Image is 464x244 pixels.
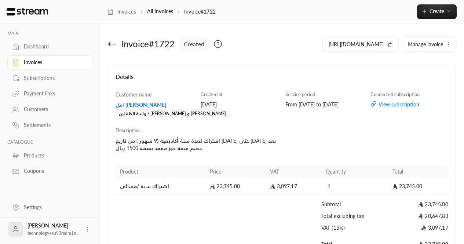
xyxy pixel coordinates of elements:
[7,31,92,37] p: MAIN
[329,40,384,48] span: [URL][DOMAIN_NAME]
[201,101,278,108] div: [DATE]
[116,91,151,98] span: Customer name
[121,38,175,50] div: Invoice # 1722
[28,230,80,236] span: technology+su93radm1n...
[388,165,448,178] th: Total
[184,40,204,48] span: created
[24,59,83,66] div: Invoices
[107,8,136,15] a: Invoices
[24,43,83,50] div: Dashboard
[184,8,216,15] p: Invoice#1722
[7,164,92,178] a: Coupons
[388,224,448,236] td: 3,097.17
[24,152,83,159] div: Products
[266,165,321,178] th: VAT
[28,222,80,237] div: [PERSON_NAME]
[7,55,92,70] a: Invoices
[107,8,216,15] nav: breadcrumb
[322,37,399,51] button: [URL][DOMAIN_NAME]
[417,4,457,19] button: Create
[370,101,448,108] a: View subscription
[7,148,92,163] a: Products
[403,37,456,51] button: Manage invoice
[321,212,388,224] td: Total excluding tax
[24,121,83,129] div: Settlements
[285,101,363,108] div: From [DATE] to [DATE]
[7,118,92,132] a: Settlements
[388,195,448,212] td: 23,745.00
[116,109,230,118] div: والدة الطفلين / [PERSON_NAME] و [PERSON_NAME]
[321,224,388,236] td: VAT (15%)
[7,71,92,85] a: Subscriptions
[430,8,444,14] span: Create
[388,212,448,224] td: 20,647.83
[285,91,315,97] span: Service period
[24,106,83,113] div: Customers
[370,91,420,97] span: Connected subscription
[24,74,83,82] div: Subscriptions
[116,72,448,88] h4: Details
[326,183,333,190] span: 1
[7,102,92,117] a: Customers
[205,178,266,195] td: 23,745.00
[7,40,92,54] a: Dashboard
[116,137,278,152] div: اشتراك لمدة سنة أكاديمية (9 شهور ) من تاريخ [DATE] حتى [DATE] بعد خصم قيمة حجز مقعد بقيمة 1500 ريال
[116,165,205,178] th: Product
[408,41,443,47] span: Manage invoice
[116,101,230,116] a: امل [PERSON_NAME]والدة الطفلين / [PERSON_NAME] و [PERSON_NAME]
[116,127,140,133] span: Description
[116,101,193,109] div: امل [PERSON_NAME]
[6,8,49,16] img: Logo
[321,195,388,212] td: Subtotal
[266,178,321,195] td: 3,097.17
[7,139,92,145] p: CATALOGUE
[388,178,448,195] td: 23,745.00
[147,8,173,14] a: All Invoices
[321,165,388,178] th: Quantity
[205,165,266,178] th: Price
[7,87,92,101] a: Payment links
[24,167,83,175] div: Coupons
[7,200,92,214] a: Settings
[24,90,83,97] div: Payment links
[24,204,83,211] div: Settings
[201,91,223,97] span: Created at
[116,178,205,195] td: اشتراك سنة /مسائي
